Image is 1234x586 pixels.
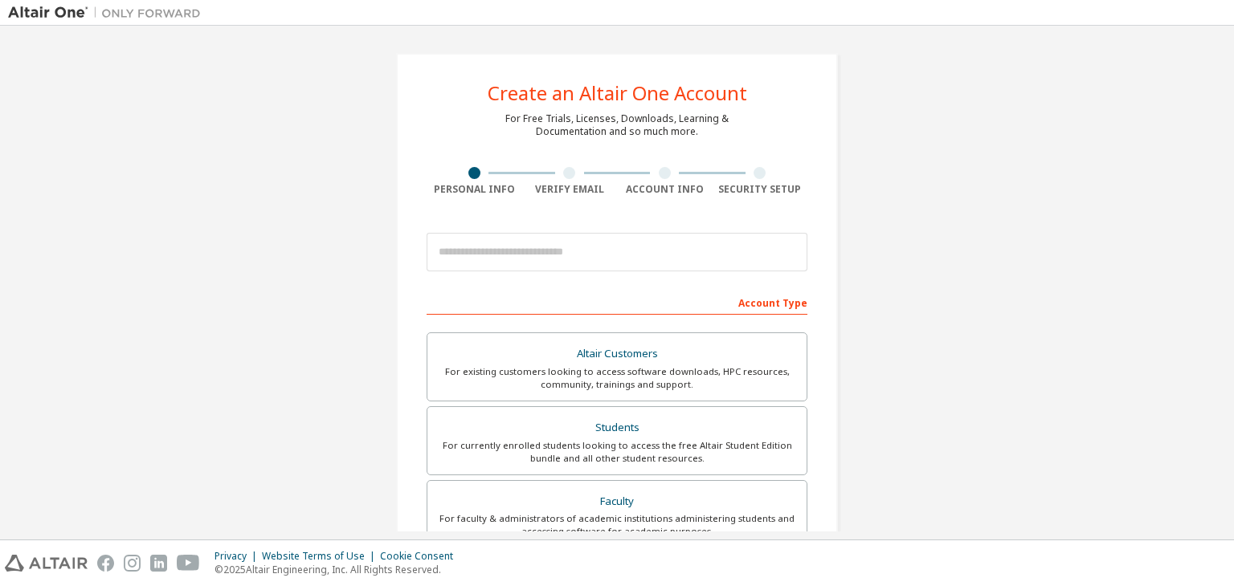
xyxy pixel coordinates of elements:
div: Create an Altair One Account [488,83,747,103]
div: Account Info [617,183,713,196]
div: Website Terms of Use [262,550,380,563]
div: Account Type [427,289,807,315]
div: For Free Trials, Licenses, Downloads, Learning & Documentation and so much more. [505,112,729,138]
div: Personal Info [427,183,522,196]
div: For faculty & administrators of academic institutions administering students and accessing softwa... [437,512,797,538]
div: Cookie Consent [380,550,463,563]
div: Faculty [437,490,797,513]
img: altair_logo.svg [5,555,88,572]
img: Altair One [8,5,209,21]
div: Security Setup [713,183,808,196]
img: facebook.svg [97,555,114,572]
img: instagram.svg [124,555,141,572]
p: © 2025 Altair Engineering, Inc. All Rights Reserved. [215,563,463,576]
img: linkedin.svg [150,555,167,572]
div: Verify Email [522,183,618,196]
div: Altair Customers [437,343,797,365]
div: For existing customers looking to access software downloads, HPC resources, community, trainings ... [437,365,797,391]
div: For currently enrolled students looking to access the free Altair Student Edition bundle and all ... [437,439,797,465]
div: Students [437,417,797,439]
div: Privacy [215,550,262,563]
img: youtube.svg [177,555,200,572]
